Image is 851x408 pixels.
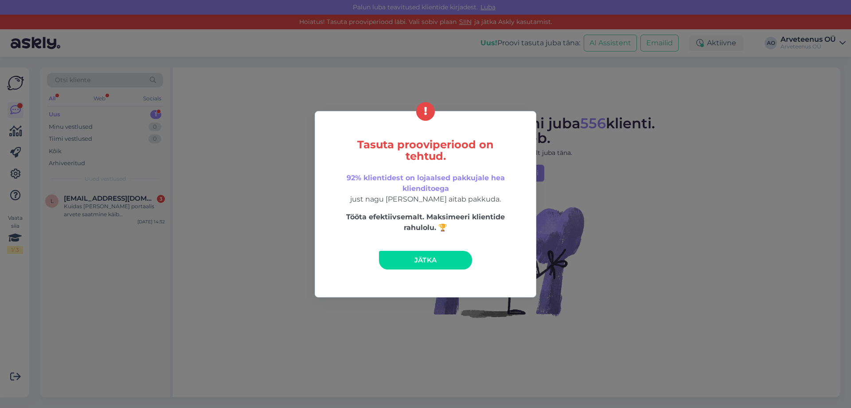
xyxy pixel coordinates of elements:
[347,174,505,193] span: 92% klientidest on lojaalsed pakkujale hea klienditoega
[379,251,472,269] a: Jätka
[414,256,437,264] span: Jätka
[334,173,517,205] p: just nagu [PERSON_NAME] aitab pakkuda.
[334,212,517,233] p: Tööta efektiivsemalt. Maksimeeri klientide rahulolu. 🏆
[334,139,517,162] h5: Tasuta prooviperiood on tehtud.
